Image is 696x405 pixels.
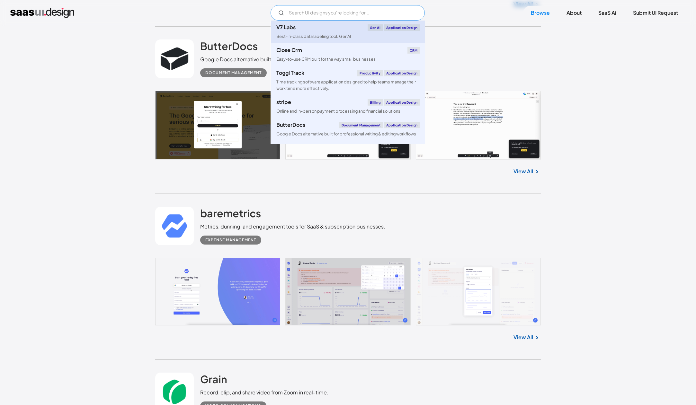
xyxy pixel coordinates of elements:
[407,47,420,54] div: CRM
[271,141,425,170] a: klaviyoEmail MarketingApplication DesignCreate personalised customer experiences across email, SM...
[276,122,305,127] div: ButterDocs
[591,6,624,20] a: SaaS Ai
[276,79,420,91] div: Time tracking software application designed to help teams manage their work time more effectively.
[513,168,533,175] a: View All
[200,56,377,63] div: Google Docs alternative built for professional writing & editing workflows
[276,33,351,39] div: Best-in-class data labeling tool. GenAI
[559,6,589,20] a: About
[357,70,382,76] div: Productivity
[271,5,425,21] input: Search UI designs you're looking for...
[271,95,425,118] a: stripeBillingApplication DesignOnline and in-person payment processing and financial solutions
[276,25,296,30] div: V7 Labs
[276,56,376,62] div: Easy-to-use CRM built for the way small businesses
[271,118,425,141] a: ButterDocsDocument ManagementApplication DesignGoogle Docs alternative built for professional wri...
[200,207,261,223] a: baremetrics
[200,223,385,230] div: Metrics, dunning, and engagement tools for SaaS & subscription businesses.
[513,333,533,341] a: View All
[200,39,258,56] a: ButterDocs
[271,5,425,21] form: Email Form
[200,207,261,220] h2: baremetrics
[271,43,425,66] a: Close CrmCRMEasy-to-use CRM built for the way small businesses
[200,389,328,396] div: Record, clip, and share video from Zoom in real-time.
[276,131,416,137] div: Google Docs alternative built for professional writing & editing workflows
[368,99,382,106] div: Billing
[384,70,420,76] div: Application Design
[10,8,74,18] a: home
[368,24,383,31] div: Gen AI
[523,6,558,20] a: Browse
[205,69,262,77] div: Document Management
[271,66,425,95] a: Toggl TrackProductivityApplication DesignTime tracking software application designed to help team...
[276,99,291,105] div: stripe
[625,6,686,20] a: Submit UI Request
[205,236,256,244] div: Expense Management
[384,122,420,128] div: Application Design
[200,373,227,389] a: Grain
[200,39,258,52] h2: ButterDocs
[276,70,304,75] div: Toggl Track
[276,47,302,53] div: Close Crm
[384,24,420,31] div: Application Design
[200,373,227,385] h2: Grain
[276,108,400,114] div: Online and in-person payment processing and financial solutions
[271,21,425,43] a: V7 LabsGen AIApplication DesignBest-in-class data labeling tool. GenAI
[339,122,383,128] div: Document Management
[384,99,420,106] div: Application Design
